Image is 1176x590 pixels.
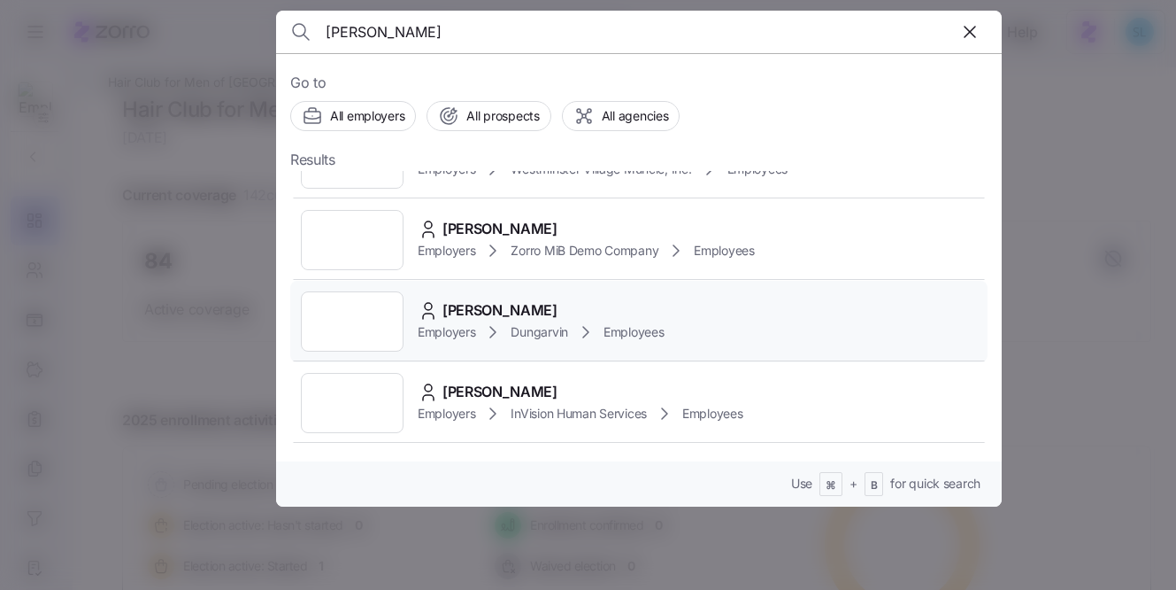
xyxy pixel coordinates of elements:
[418,323,475,341] span: Employers
[849,475,857,493] span: +
[290,101,416,131] button: All employers
[418,242,475,260] span: Employers
[682,405,742,423] span: Employees
[826,478,836,493] span: ⌘
[290,149,335,171] span: Results
[562,101,680,131] button: All agencies
[871,478,878,493] span: B
[330,107,404,125] span: All employers
[602,107,669,125] span: All agencies
[418,405,475,423] span: Employers
[442,218,557,240] span: [PERSON_NAME]
[603,323,664,341] span: Employees
[890,475,980,493] span: for quick search
[511,242,658,260] span: Zorro MiB Demo Company
[511,405,647,423] span: InVision Human Services
[442,381,557,403] span: [PERSON_NAME]
[791,475,812,493] span: Use
[511,323,567,341] span: Dungarvin
[442,299,557,322] span: [PERSON_NAME]
[466,107,539,125] span: All prospects
[694,242,754,260] span: Employees
[290,72,988,94] span: Go to
[427,101,550,131] button: All prospects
